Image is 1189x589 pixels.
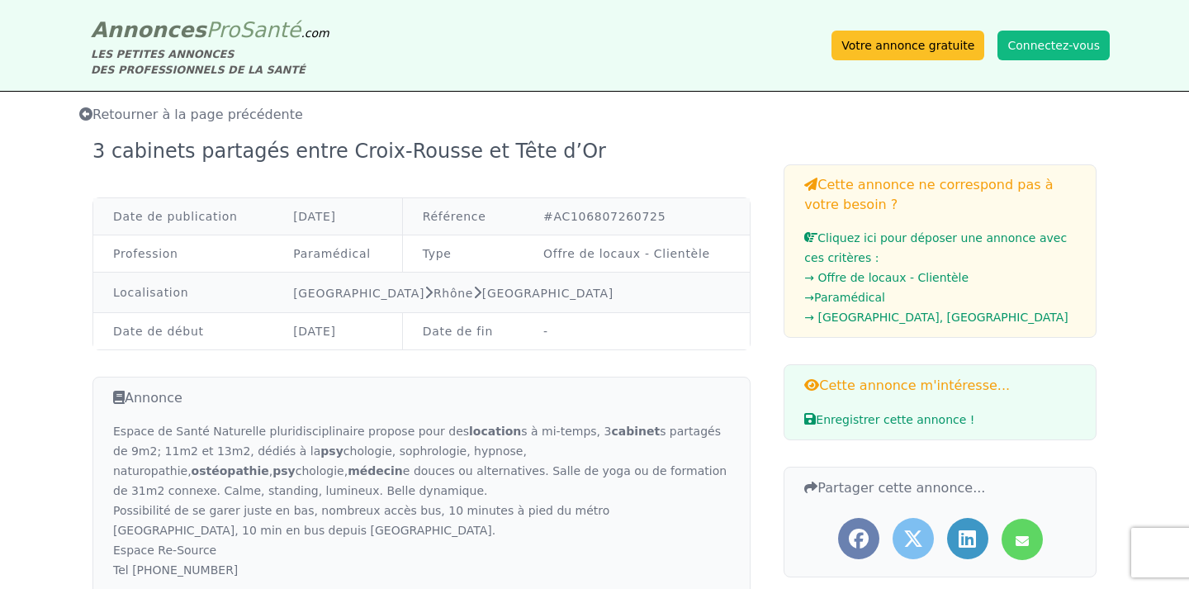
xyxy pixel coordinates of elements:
[402,235,523,273] td: Type
[92,138,616,164] div: 3 cabinets partagés entre Croix-Rousse et Tête d’Or
[293,287,424,300] a: [GEOGRAPHIC_DATA]
[348,464,403,477] strong: médecin
[301,26,329,40] span: .com
[804,375,1076,396] h3: Cette annonce m'intéresse...
[206,17,240,42] span: Pro
[79,107,303,122] span: Retourner à la page précédente
[91,46,329,78] div: LES PETITES ANNONCES DES PROFESSIONNELS DE LA SANTÉ
[523,198,750,235] td: #AC106807260725
[293,247,371,260] a: Paramédical
[320,444,343,458] strong: psy
[1002,519,1043,560] a: Partager l'annonce par mail
[91,17,206,42] span: Annonces
[433,287,473,300] a: Rhône
[997,31,1110,60] button: Connectez-vous
[469,425,521,438] strong: location
[947,518,988,559] a: Partager l'annonce sur LinkedIn
[543,247,710,260] a: Offre de locaux - Clientèle
[804,307,1076,327] li: → [GEOGRAPHIC_DATA], [GEOGRAPHIC_DATA]
[523,313,750,350] td: -
[93,198,273,235] td: Date de publication
[402,313,523,350] td: Date de fin
[804,268,1076,287] li: → Offre de locaux - Clientèle
[93,273,273,313] td: Localisation
[79,107,92,121] i: Retourner à la liste
[402,198,523,235] td: Référence
[91,17,329,42] a: AnnoncesProSanté.com
[93,313,273,350] td: Date de début
[113,387,730,408] h3: Annonce
[192,464,269,477] strong: ostéopathie
[838,518,879,559] a: Partager l'annonce sur Facebook
[482,287,613,300] a: [GEOGRAPHIC_DATA]
[804,413,974,426] span: Enregistrer cette annonce !
[804,231,1076,327] a: Cliquez ici pour déposer une annonce avec ces critères :→ Offre de locaux - Clientèle→Paramédical...
[113,421,730,580] div: Espace de Santé Naturelle pluridisciplinaire propose pour des s à mi-temps, 3 s partagés de 9m2; ...
[611,425,660,438] strong: cabinet
[804,287,1076,307] li: → Paramédical
[272,464,295,477] strong: psy
[893,518,934,559] a: Partager l'annonce sur Twitter
[804,477,1076,498] h3: Partager cette annonce...
[93,235,273,273] td: Profession
[831,31,984,60] a: Votre annonce gratuite
[273,198,402,235] td: [DATE]
[239,17,301,42] span: Santé
[273,313,402,350] td: [DATE]
[804,175,1076,215] h3: Cette annonce ne correspond pas à votre besoin ?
